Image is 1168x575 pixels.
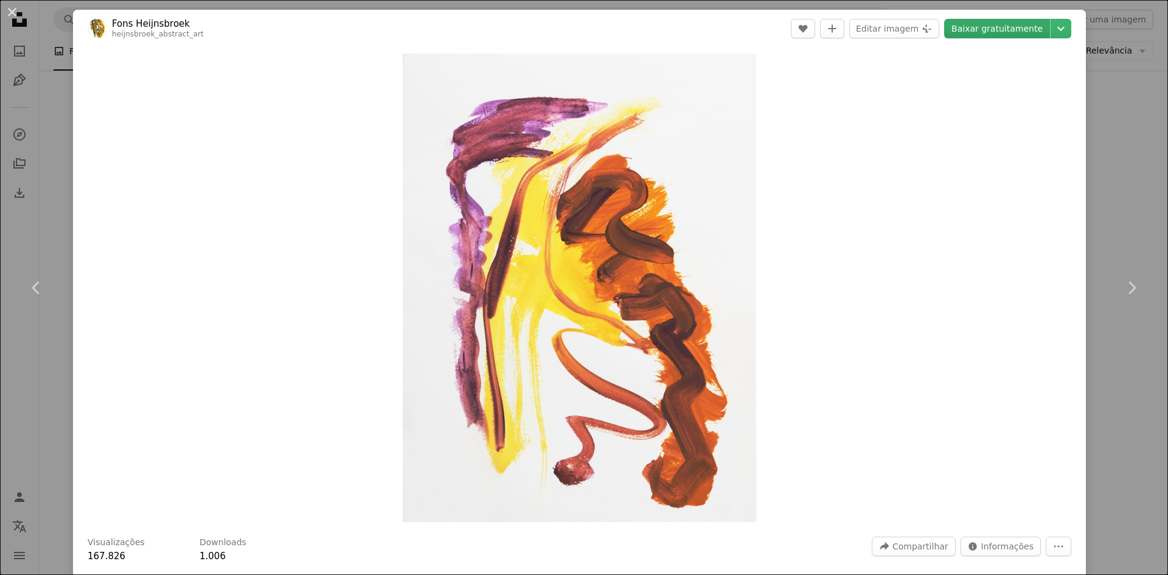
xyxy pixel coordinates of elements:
[892,537,948,556] span: Compartilhar
[791,19,815,38] button: Curtir
[200,537,246,549] h3: Downloads
[112,18,204,30] a: Fons Heijnsbroek
[961,537,1041,556] button: Estatísticas desta imagem
[1046,537,1071,556] button: Mais ações
[403,54,756,522] img: uma pintura de uma flor amarela e roxa em um fundo branco
[981,537,1034,556] span: Informações
[200,551,226,562] span: 1.006
[403,54,756,522] button: Ampliar esta imagem
[1051,19,1071,38] button: Escolha o tamanho do download
[820,19,844,38] button: Adicionar à coleção
[112,30,204,38] a: heijnsbroek_abstract_art
[1095,229,1168,346] a: Próximo
[88,551,125,562] span: 167.826
[849,19,939,38] button: Editar imagem
[944,19,1050,38] a: Baixar gratuitamente
[872,537,956,556] button: Compartilhar esta imagem
[88,19,107,38] img: Ir para o perfil de Fons Heijnsbroek
[88,537,145,549] h3: Visualizações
